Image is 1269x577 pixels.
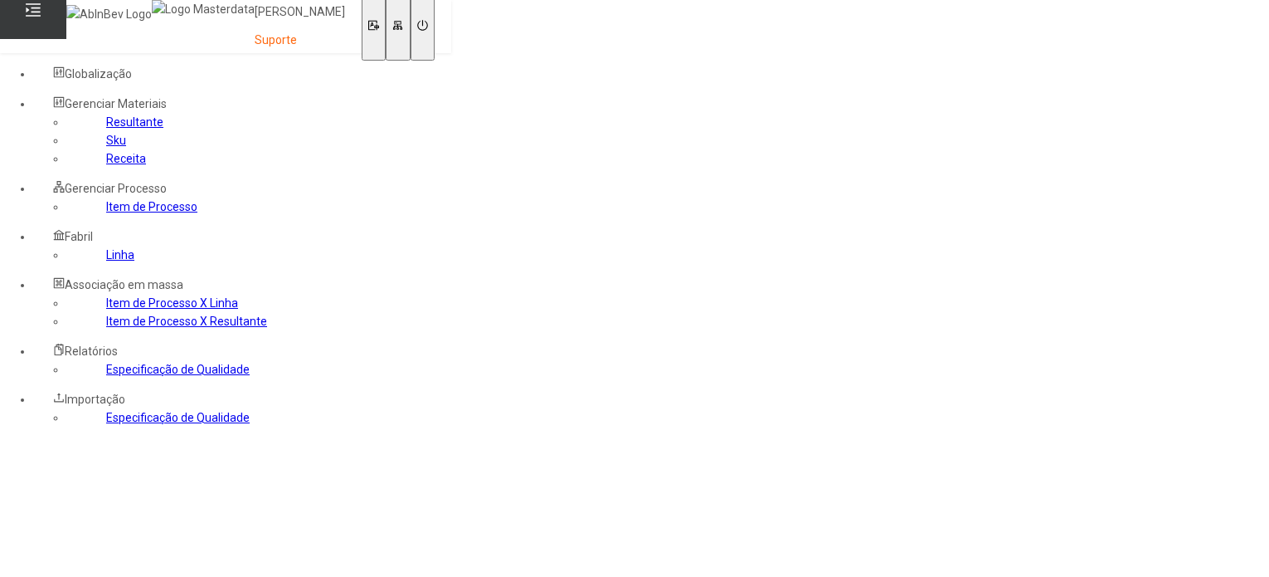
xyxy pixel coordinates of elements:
span: Gerenciar Materiais [65,97,167,110]
a: Linha [106,248,134,262]
span: Fabril [65,230,93,243]
a: Especificação de Qualidade [106,363,250,376]
p: Suporte [255,32,345,49]
a: Item de Processo X Resultante [106,315,267,328]
p: [PERSON_NAME] [255,4,345,21]
a: Sku [106,134,126,147]
span: Gerenciar Processo [65,182,167,195]
a: Especificação de Qualidade [106,411,250,424]
span: Relatórios [65,345,118,358]
a: Receita [106,152,146,165]
span: Importação [65,393,125,406]
span: Globalização [65,67,132,81]
a: Item de Processo [106,200,197,213]
a: Item de Processo X Linha [106,296,238,310]
img: AbInBev Logo [66,5,152,23]
span: Associação em massa [65,278,183,291]
a: Resultante [106,115,163,129]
